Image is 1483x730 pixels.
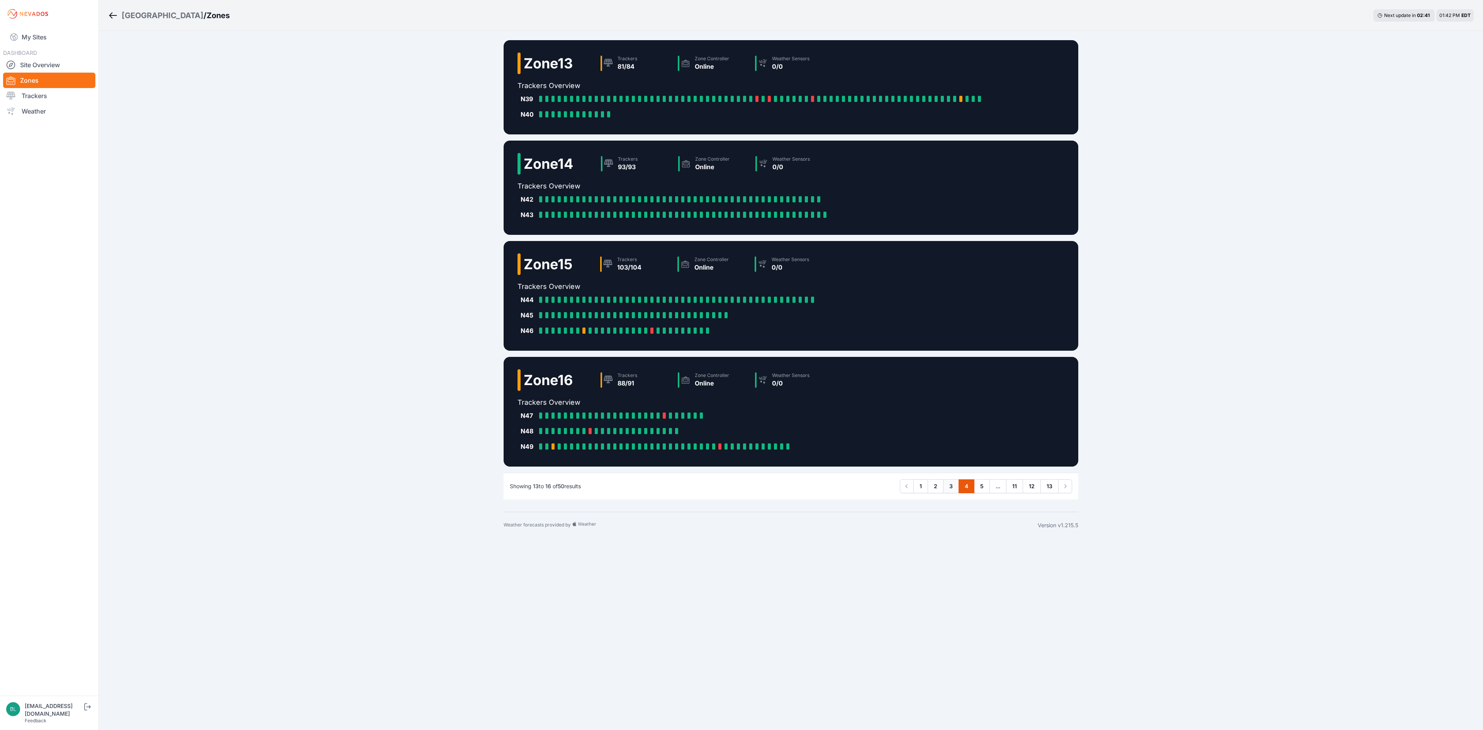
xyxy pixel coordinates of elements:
[558,483,564,489] span: 50
[752,369,829,391] a: Weather Sensors0/0
[618,62,637,71] div: 81/84
[913,479,928,493] a: 1
[772,263,809,272] div: 0/0
[510,482,581,490] p: Showing to of results
[524,56,573,71] h2: Zone 13
[1040,479,1059,493] a: 13
[618,372,637,379] div: Trackers
[695,372,729,379] div: Zone Controller
[518,281,829,292] h2: Trackers Overview
[617,263,641,272] div: 103/104
[597,369,675,391] a: Trackers88/91
[518,181,833,192] h2: Trackers Overview
[521,326,536,335] div: N46
[3,49,37,56] span: DASHBOARD
[1417,12,1431,19] div: 02 : 41
[752,153,830,175] a: Weather Sensors0/0
[518,397,829,408] h2: Trackers Overview
[772,372,809,379] div: Weather Sensors
[6,702,20,716] img: blippencott@invenergy.com
[3,104,95,119] a: Weather
[207,10,230,21] h3: Zones
[533,483,539,489] span: 13
[3,73,95,88] a: Zones
[618,156,638,162] div: Trackers
[597,53,675,74] a: Trackers81/84
[695,162,730,171] div: Online
[943,479,959,493] a: 3
[1384,12,1416,18] span: Next update in
[1038,521,1078,529] div: Version v1.215.5
[521,195,536,204] div: N42
[974,479,990,493] a: 5
[695,156,730,162] div: Zone Controller
[204,10,207,21] span: /
[1461,12,1471,18] span: EDT
[597,253,674,275] a: Trackers103/104
[618,56,637,62] div: Trackers
[521,311,536,320] div: N45
[618,162,638,171] div: 93/93
[504,521,1038,529] div: Weather forecasts provided by
[694,263,729,272] div: Online
[524,156,573,171] h2: Zone 14
[598,153,675,175] a: Trackers93/93
[521,210,536,219] div: N43
[521,110,536,119] div: N40
[3,88,95,104] a: Trackers
[108,5,230,25] nav: Breadcrumb
[545,483,551,489] span: 16
[521,295,536,304] div: N44
[752,53,829,74] a: Weather Sensors0/0
[694,256,729,263] div: Zone Controller
[989,479,1006,493] span: ...
[25,702,83,718] div: [EMAIL_ADDRESS][DOMAIN_NAME]
[524,256,572,272] h2: Zone 15
[1006,479,1023,493] a: 11
[752,253,829,275] a: Weather Sensors0/0
[3,28,95,46] a: My Sites
[518,80,987,91] h2: Trackers Overview
[772,156,810,162] div: Weather Sensors
[900,479,1072,493] nav: Pagination
[521,426,536,436] div: N48
[122,10,204,21] a: [GEOGRAPHIC_DATA]
[695,62,729,71] div: Online
[25,718,46,723] a: Feedback
[772,256,809,263] div: Weather Sensors
[521,442,536,451] div: N49
[772,162,810,171] div: 0/0
[1439,12,1460,18] span: 01:42 PM
[3,57,95,73] a: Site Overview
[521,411,536,420] div: N47
[617,256,641,263] div: Trackers
[695,379,729,388] div: Online
[521,94,536,104] div: N39
[772,379,809,388] div: 0/0
[618,379,637,388] div: 88/91
[772,62,809,71] div: 0/0
[928,479,943,493] a: 2
[695,56,729,62] div: Zone Controller
[524,372,573,388] h2: Zone 16
[1023,479,1041,493] a: 12
[772,56,809,62] div: Weather Sensors
[959,479,974,493] a: 4
[6,8,49,20] img: Nevados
